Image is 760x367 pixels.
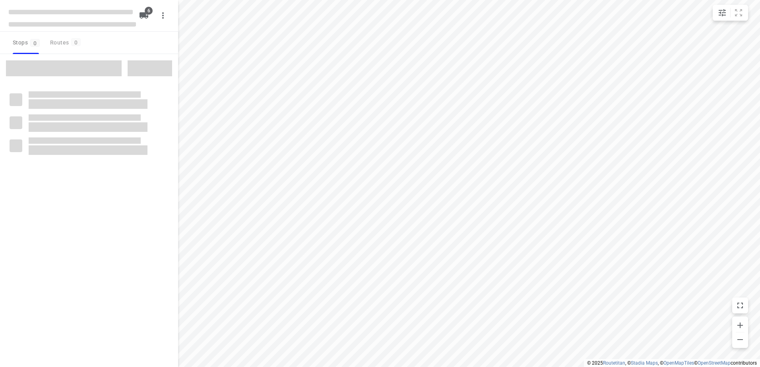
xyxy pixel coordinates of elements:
[587,360,757,366] li: © 2025 , © , © © contributors
[631,360,658,366] a: Stadia Maps
[603,360,625,366] a: Routetitan
[713,5,748,21] div: small contained button group
[663,360,694,366] a: OpenMapTiles
[714,5,730,21] button: Map settings
[698,360,731,366] a: OpenStreetMap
